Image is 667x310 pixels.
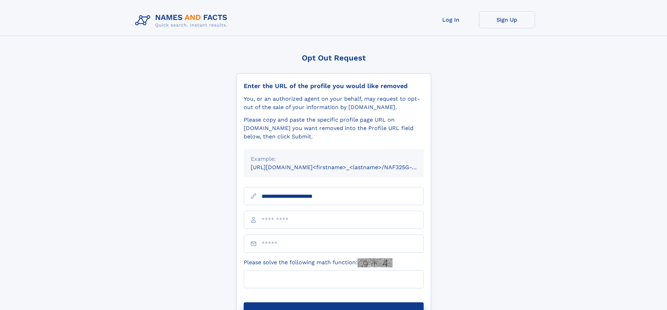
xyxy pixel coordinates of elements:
div: Enter the URL of the profile you would like removed [244,82,424,90]
div: Example: [251,155,417,163]
div: Please copy and paste the specific profile page URL on [DOMAIN_NAME] you want removed into the Pr... [244,116,424,141]
div: You, or an authorized agent on your behalf, may request to opt-out of the sale of your informatio... [244,95,424,111]
label: Please solve the following math function: [244,258,392,267]
div: Opt Out Request [236,53,431,62]
small: [URL][DOMAIN_NAME]<firstname>_<lastname>/NAF325G-xxxxxxxx [251,164,437,171]
a: Log In [423,11,479,28]
img: Logo Names and Facts [132,11,233,30]
a: Sign Up [479,11,535,28]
